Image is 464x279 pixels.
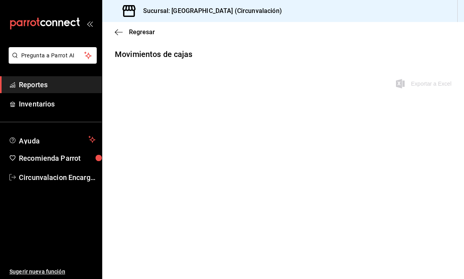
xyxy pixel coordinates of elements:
span: Sugerir nueva función [9,268,96,276]
span: Pregunta a Parrot AI [21,51,85,60]
div: Movimientos de cajas [115,48,193,60]
button: Pregunta a Parrot AI [9,47,97,64]
span: Ayuda [19,135,85,144]
span: Recomienda Parrot [19,153,96,163]
button: Regresar [115,28,155,36]
a: Pregunta a Parrot AI [6,57,97,65]
h3: Sucursal: [GEOGRAPHIC_DATA] (Circunvalación) [137,6,282,16]
span: Reportes [19,79,96,90]
span: Regresar [129,28,155,36]
span: Inventarios [19,99,96,109]
span: Circunvalacion Encargada [19,172,96,183]
button: open_drawer_menu [87,20,93,27]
